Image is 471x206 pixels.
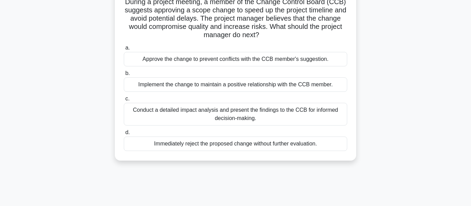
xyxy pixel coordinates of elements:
div: Approve the change to prevent conflicts with the CCB member's suggestion. [124,52,347,66]
span: b. [125,70,130,76]
span: c. [125,96,129,101]
span: a. [125,45,130,51]
div: Immediately reject the proposed change without further evaluation. [124,137,347,151]
div: Implement the change to maintain a positive relationship with the CCB member. [124,77,347,92]
span: d. [125,129,130,135]
div: Conduct a detailed impact analysis and present the findings to the CCB for informed decision-making. [124,103,347,126]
